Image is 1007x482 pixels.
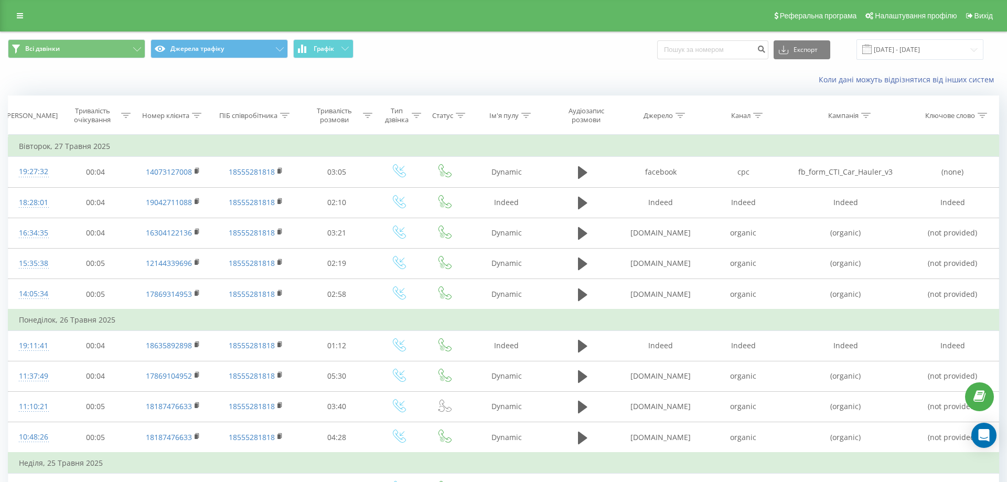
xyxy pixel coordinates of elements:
button: Всі дзвінки [8,39,145,58]
td: 00:05 [57,248,134,279]
td: Понеділок, 26 Травня 2025 [8,309,999,330]
td: 02:10 [298,187,375,218]
td: (not provided) [907,218,999,248]
div: Статус [432,111,453,120]
td: organic [702,248,785,279]
td: (not provided) [907,248,999,279]
td: (organic) [785,361,907,391]
td: Indeed [907,187,999,218]
td: Indeed [619,330,702,361]
td: [DOMAIN_NAME] [619,422,702,453]
div: Джерело [644,111,673,120]
td: cpc [702,157,785,187]
a: 18187476633 [146,432,192,442]
div: 18:28:01 [19,192,47,213]
td: (not provided) [907,361,999,391]
button: Експорт [774,40,830,59]
a: 14073127008 [146,167,192,177]
a: 18555281818 [229,432,275,442]
td: Dynamic [467,422,547,453]
div: Ключове слово [925,111,975,120]
td: 00:04 [57,157,134,187]
div: Ім'я пулу [489,111,519,120]
td: fb_form_CTI_Car_Hauler_v3 [785,157,907,187]
div: Тривалість розмови [308,106,360,124]
button: Графік [293,39,353,58]
div: 10:48:26 [19,427,47,447]
a: 18555281818 [229,371,275,381]
a: 12144339696 [146,258,192,268]
a: 17869104952 [146,371,192,381]
td: 00:04 [57,218,134,248]
td: 02:19 [298,248,375,279]
td: 02:58 [298,279,375,310]
td: 00:05 [57,279,134,310]
td: (organic) [785,422,907,453]
button: Джерела трафіку [151,39,288,58]
td: (organic) [785,279,907,310]
td: (none) [907,157,999,187]
td: Dynamic [467,391,547,422]
a: 18555281818 [229,228,275,238]
div: ПІБ співробітника [219,111,277,120]
a: 19042711088 [146,197,192,207]
td: Dynamic [467,279,547,310]
span: Всі дзвінки [25,45,60,53]
a: 18555281818 [229,258,275,268]
td: facebook [619,157,702,187]
span: Графік [314,45,334,52]
td: Indeed [907,330,999,361]
td: Indeed [467,187,547,218]
td: Indeed [702,187,785,218]
td: Indeed [467,330,547,361]
td: Indeed [785,330,907,361]
td: organic [702,361,785,391]
td: (organic) [785,391,907,422]
td: 03:21 [298,218,375,248]
a: 18555281818 [229,289,275,299]
td: (organic) [785,248,907,279]
div: Канал [731,111,751,120]
a: 18555281818 [229,401,275,411]
td: Dynamic [467,218,547,248]
td: [DOMAIN_NAME] [619,279,702,310]
div: 11:10:21 [19,397,47,417]
td: 05:30 [298,361,375,391]
td: (not provided) [907,279,999,310]
td: Dynamic [467,361,547,391]
div: Аудіозапис розмови [555,106,617,124]
td: Indeed [785,187,907,218]
div: Тривалість очікування [67,106,119,124]
input: Пошук за номером [657,40,768,59]
a: 16304122136 [146,228,192,238]
td: 03:05 [298,157,375,187]
td: (not provided) [907,422,999,453]
td: 00:04 [57,361,134,391]
td: 03:40 [298,391,375,422]
div: 15:35:38 [19,253,47,274]
td: [DOMAIN_NAME] [619,248,702,279]
td: (organic) [785,218,907,248]
div: Open Intercom Messenger [971,423,997,448]
td: organic [702,279,785,310]
span: Вихід [974,12,993,20]
div: 19:27:32 [19,162,47,182]
div: [PERSON_NAME] [5,111,58,120]
span: Налаштування профілю [875,12,957,20]
a: 18555281818 [229,197,275,207]
td: [DOMAIN_NAME] [619,218,702,248]
div: 14:05:34 [19,284,47,304]
td: 00:05 [57,391,134,422]
td: Indeed [702,330,785,361]
div: 11:37:49 [19,366,47,387]
td: Indeed [619,187,702,218]
td: 01:12 [298,330,375,361]
td: Dynamic [467,157,547,187]
a: 18187476633 [146,401,192,411]
td: [DOMAIN_NAME] [619,391,702,422]
td: Неділя, 25 Травня 2025 [8,453,999,474]
a: 17869314953 [146,289,192,299]
td: organic [702,422,785,453]
td: 00:04 [57,187,134,218]
td: Вівторок, 27 Травня 2025 [8,136,999,157]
